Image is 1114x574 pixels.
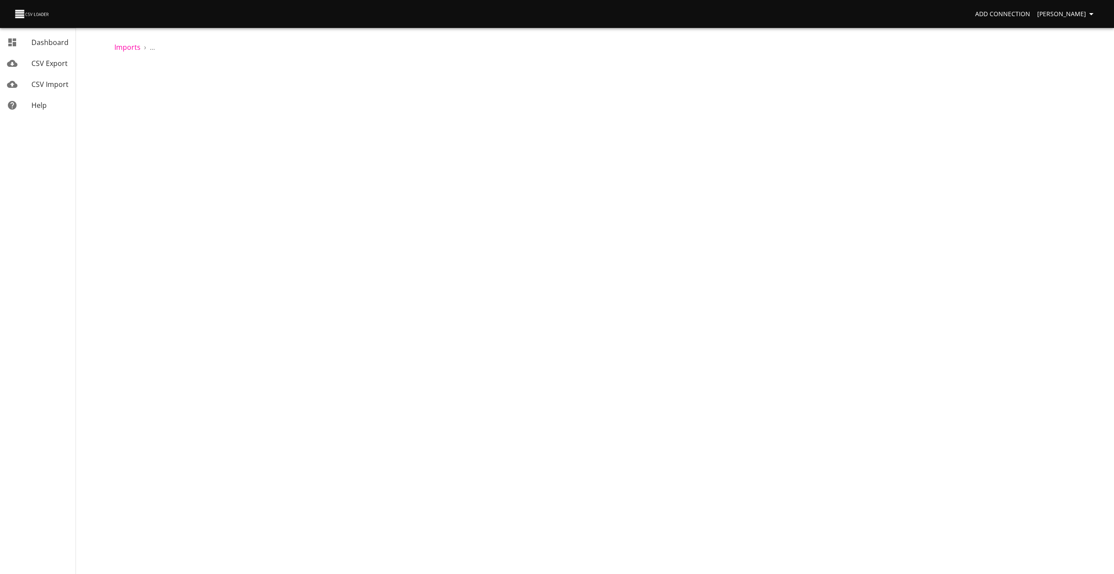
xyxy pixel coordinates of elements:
[144,42,146,52] li: ›
[31,80,69,89] span: CSV Import
[114,42,141,52] a: Imports
[31,59,68,68] span: CSV Export
[972,6,1034,22] a: Add Connection
[1037,9,1097,20] span: [PERSON_NAME]
[150,42,155,52] p: ...
[31,38,69,47] span: Dashboard
[1034,6,1100,22] button: [PERSON_NAME]
[31,100,47,110] span: Help
[14,8,51,20] img: CSV Loader
[975,9,1030,20] span: Add Connection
